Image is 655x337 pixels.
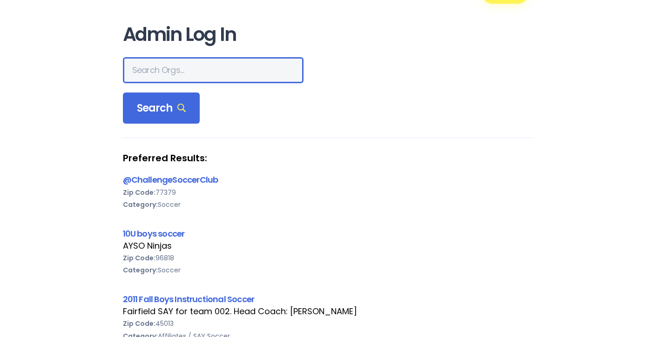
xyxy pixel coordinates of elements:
[123,200,158,209] b: Category:
[123,24,533,45] h1: Admin Log In
[123,240,533,252] div: AYSO Ninjas
[123,152,533,164] strong: Preferred Results:
[123,293,255,305] a: 2011 Fall Boys Instructional Soccer
[123,227,533,240] div: 10U boys soccer
[123,93,200,124] div: Search
[123,317,533,330] div: 45013
[123,252,533,264] div: 96818
[123,173,533,186] div: @ChallengeSoccerClub
[123,198,533,211] div: Soccer
[137,102,186,115] span: Search
[123,188,155,197] b: Zip Code:
[123,253,155,263] b: Zip Code:
[123,57,304,83] input: Search Orgs…
[123,265,158,275] b: Category:
[123,228,185,239] a: 10U boys soccer
[123,186,533,198] div: 77379
[123,264,533,276] div: Soccer
[123,293,533,305] div: 2011 Fall Boys Instructional Soccer
[123,174,218,185] a: @ChallengeSoccerClub
[123,319,155,328] b: Zip Code:
[123,305,533,317] div: Fairfield SAY for team 002. Head Coach: [PERSON_NAME]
